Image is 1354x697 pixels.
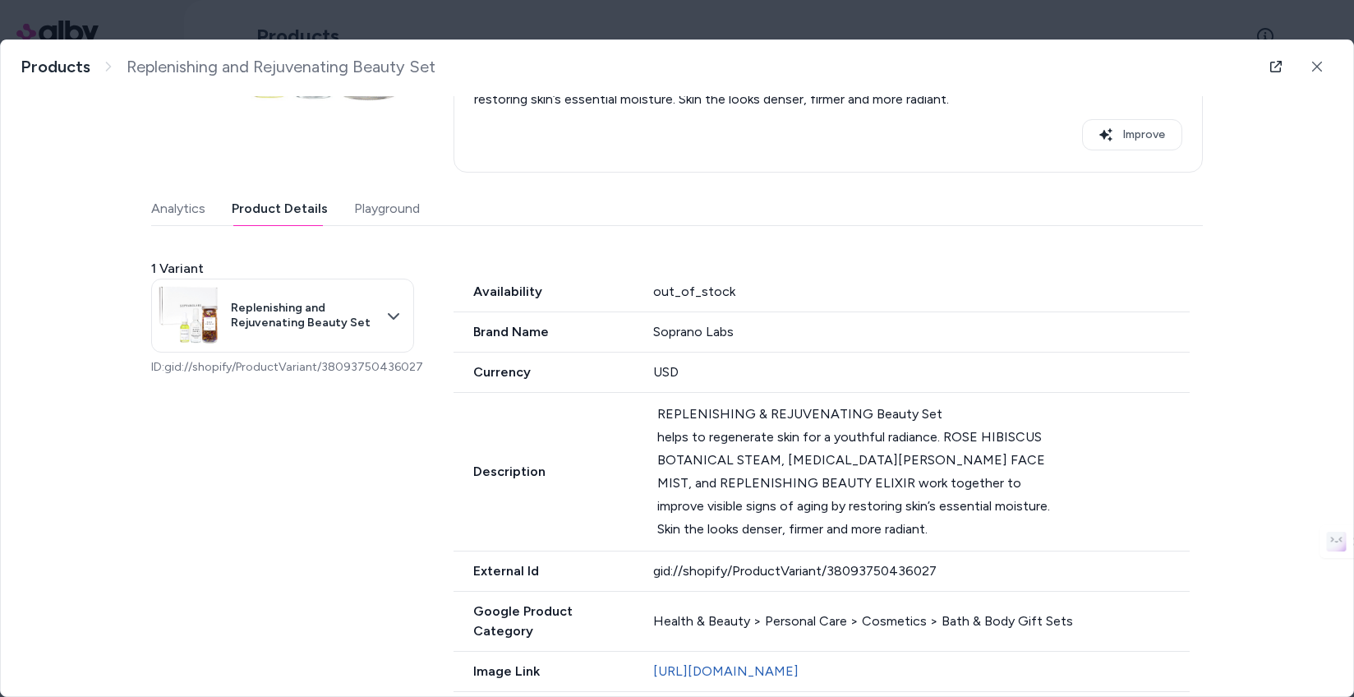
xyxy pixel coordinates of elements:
span: Replenishing and Rejuvenating Beauty Set [231,301,377,330]
span: Image Link [454,662,633,681]
button: Playground [354,192,420,225]
span: Replenishing and Rejuvenating Beauty Set [127,57,435,77]
button: Improve [1082,119,1182,150]
span: External Id [454,561,633,581]
div: USD [653,362,1191,382]
nav: breadcrumb [21,57,435,77]
button: Analytics [151,192,205,225]
div: helps to regenerate skin for a youthful radiance. ROSE HIBISCUS BOTANICAL STEAM, [MEDICAL_DATA][P... [657,426,1057,541]
span: Google Product Category [454,602,633,641]
span: Availability [454,282,633,302]
a: [URL][DOMAIN_NAME] [653,663,799,679]
button: Product Details [232,192,328,225]
span: Currency [454,362,633,382]
span: Description [454,462,638,482]
div: gid://shopify/ProductVariant/38093750436027 [653,561,1191,581]
a: Products [21,57,90,77]
img: 74cc18dbbddba8c234a1fa5342ef7daa.jpg [155,283,221,348]
div: Health & Beauty > Personal Care > Cosmetics > Bath & Body Gift Sets [653,612,1191,631]
div: Soprano Labs [653,322,1191,342]
div: out_of_stock [653,282,1191,302]
button: Replenishing and Rejuvenating Beauty Set [151,279,414,353]
span: 1 Variant [151,259,204,279]
div: REPLENISHING & REJUVENATING Beauty Set [657,403,1057,426]
p: ID: gid://shopify/ProductVariant/38093750436027 [151,359,414,376]
span: Brand Name [454,322,633,342]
